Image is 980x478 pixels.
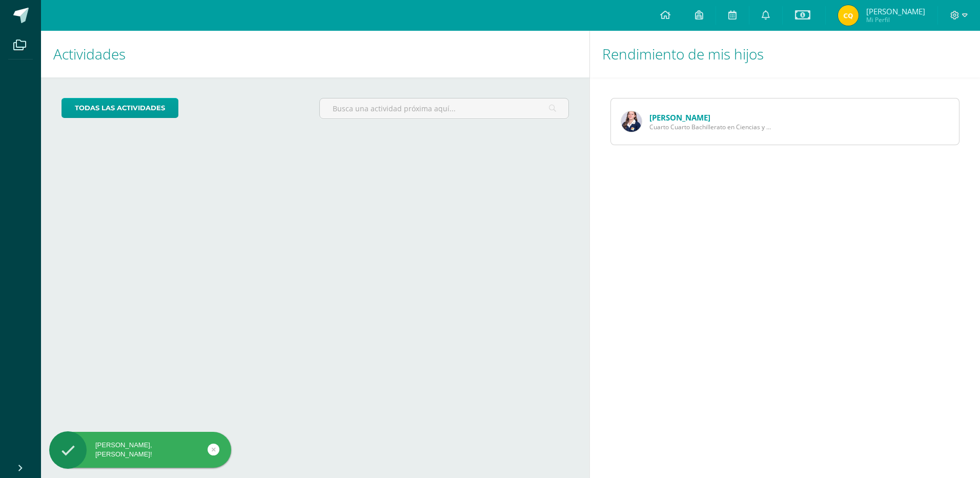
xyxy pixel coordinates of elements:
[53,31,577,77] h1: Actividades
[602,31,968,77] h1: Rendimiento de mis hijos
[62,98,178,118] a: todas las Actividades
[838,5,859,26] img: d1e7ac1bec0827122f212161b4c83f3b.png
[49,441,231,459] div: [PERSON_NAME], [PERSON_NAME]!
[866,15,925,24] span: Mi Perfil
[320,98,568,118] input: Busca una actividad próxima aquí...
[649,123,772,131] span: Cuarto Cuarto Bachillerato en Ciencias y Letras con Orientación en Computación
[649,112,710,123] a: [PERSON_NAME]
[621,111,642,132] img: a0c6dc0ac0f5c2e039247e01b8d1a7bb.png
[866,6,925,16] span: [PERSON_NAME]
